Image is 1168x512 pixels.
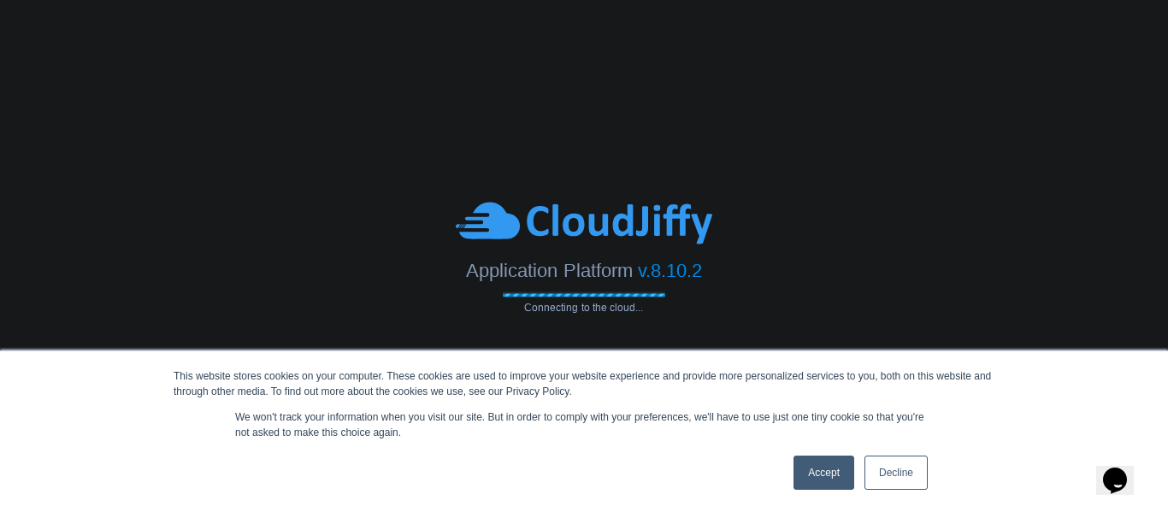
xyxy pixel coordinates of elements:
a: Accept [793,456,854,490]
span: v.8.10.2 [638,259,702,280]
span: Connecting to the cloud... [503,301,665,313]
p: We won't track your information when you visit our site. But in order to comply with your prefere... [235,409,933,440]
div: This website stores cookies on your computer. These cookies are used to improve your website expe... [174,368,994,399]
a: Decline [864,456,928,490]
img: CloudJiffy-Blue.svg [456,199,712,246]
iframe: chat widget [1096,444,1151,495]
span: Application Platform [466,259,632,280]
